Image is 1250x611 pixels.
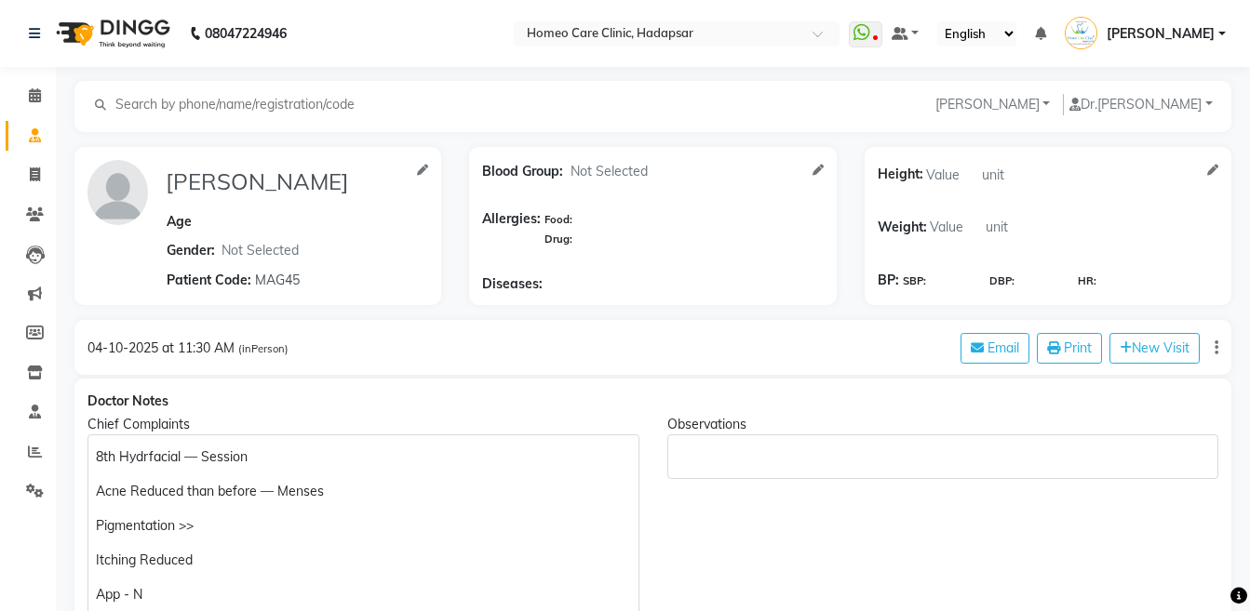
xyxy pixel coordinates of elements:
p: Itching Reduced [96,551,630,570]
input: Name [163,160,410,203]
span: Dr. [1069,96,1097,113]
button: Email [961,333,1029,364]
input: Search by phone/name/registration/code [114,94,370,115]
span: Patient Code: [167,271,251,290]
div: Chief Complaints [87,415,639,434]
button: Dr.[PERSON_NAME] [1063,94,1218,115]
input: Value [927,213,983,242]
span: Print [1064,339,1092,356]
span: at 11:30 AM [162,339,235,356]
span: Height: [878,160,923,189]
span: Diseases: [482,274,543,294]
span: Gender: [167,241,215,260]
div: Rich Text Editor, main [667,434,1219,479]
span: SBP: [903,273,926,289]
img: Dr Vaseem Choudhary [1065,17,1097,49]
span: DBP: [989,273,1015,289]
span: Blood Group: [482,162,563,181]
span: [PERSON_NAME] [1107,24,1215,44]
input: unit [983,213,1039,242]
img: logo [47,7,175,60]
span: Email [988,339,1019,356]
img: profile [87,160,148,225]
span: Weight: [878,213,927,242]
p: 8th Hydrfacial — Session [96,447,630,467]
input: Patient Code [252,265,410,294]
button: New Visit [1109,333,1200,364]
b: 08047224946 [205,7,287,60]
button: [PERSON_NAME] [930,94,1056,115]
span: HR: [1078,273,1096,289]
p: Pigmentation >> [96,516,630,536]
span: Allergies: [482,209,541,248]
span: Age [167,213,192,230]
input: unit [979,160,1035,189]
span: Food: [544,213,572,226]
div: Doctor Notes [87,392,1218,411]
span: 04-10-2025 [87,339,158,356]
button: Print [1037,333,1102,364]
p: App - N [96,585,630,604]
input: Value [923,160,979,189]
div: Observations [667,415,1219,434]
p: Acne Reduced than before — Menses [96,482,630,501]
span: (inPerson) [238,342,289,355]
span: BP: [878,271,899,290]
span: Drug: [544,232,572,246]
